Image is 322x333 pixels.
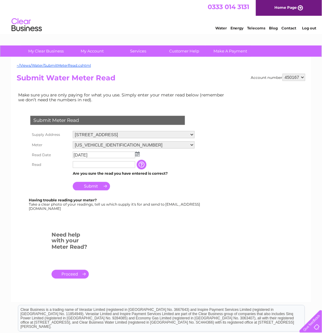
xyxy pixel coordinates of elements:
h2: Submit Water Meter Read [17,74,305,85]
input: Information [137,160,148,170]
th: Read [29,160,71,170]
div: Submit Meter Read [30,116,185,125]
td: Are you sure the read you have entered is correct? [71,170,196,177]
a: Log out [302,26,316,30]
a: My Clear Business [21,45,71,57]
b: Having trouble reading your meter? [29,198,97,202]
a: Blog [269,26,278,30]
a: Customer Help [159,45,210,57]
a: Energy [230,26,244,30]
div: Account number [251,74,305,81]
a: My Account [67,45,117,57]
a: Contact [282,26,297,30]
h3: Need help with your Meter Read? [52,230,89,254]
img: ... [135,152,140,156]
img: logo.png [11,16,42,34]
input: Submit [73,182,110,190]
th: Supply Address [29,129,71,140]
th: Meter [29,140,71,150]
th: Read Date [29,150,71,160]
div: Take a clear photo of your readings, tell us which supply it's for and send to [EMAIL_ADDRESS][DO... [29,198,201,210]
a: . [52,270,89,279]
a: Telecoms [247,26,266,30]
div: Clear Business is a trading name of Verastar Limited (registered in [GEOGRAPHIC_DATA] No. 3667643... [18,3,305,29]
td: Make sure you are only paying for what you use. Simply enter your meter read below (remember we d... [17,91,229,104]
a: Water [215,26,227,30]
a: Make A Payment [206,45,256,57]
a: 0333 014 3131 [208,3,250,11]
a: Services [113,45,163,57]
a: ~/Views/Water/SubmitMeterRead.cshtml [17,63,91,68]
